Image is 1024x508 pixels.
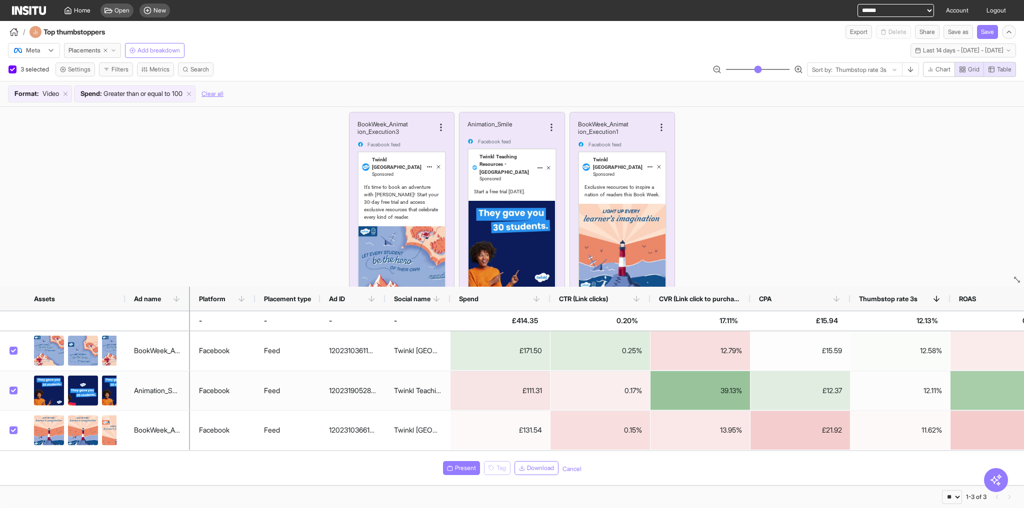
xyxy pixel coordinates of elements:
span: Tag [496,464,506,472]
img: Logo [12,6,46,15]
div: Ad ID [320,287,385,311]
h2: ion_Execution3 [357,128,399,135]
div: 1-3 of 3 [966,493,986,501]
span: CTR (Link clicks) [559,295,608,303]
span: Greater than or equal to [103,89,170,99]
div: Facebook [199,420,229,440]
span: Download [527,464,554,472]
img: Twinkl Australia [582,163,590,171]
button: / [8,26,25,38]
span: ROAS [959,295,976,303]
div: 11.62% [850,411,950,450]
div: £171.50 [450,331,550,370]
button: Last 14 days - [DATE] - [DATE] [910,43,1016,57]
div: Social name [385,287,450,311]
div: 0.15% [550,411,650,450]
span: / [23,27,25,37]
span: Tagging is currently only available for Ads [484,461,510,475]
span: Sponsored [593,172,614,177]
div: BookWeek_Animation_Execution1 [134,420,180,440]
span: CVR (Link click to purchase) [659,295,741,303]
button: Save [977,25,998,39]
span: CPA [759,295,771,303]
button: Placements [64,43,121,58]
span: Sort by: [812,66,832,74]
div: 120231905289030432 [329,381,376,401]
span: Last 14 days - [DATE] - [DATE] [923,46,1003,54]
div: 39.13% [650,371,750,410]
div: Placement type [255,287,320,311]
span: Facebook feed [478,139,511,144]
div: CPA [750,287,850,311]
span: Spend : [80,89,101,99]
div: Spend [450,287,550,311]
div: Facebook [199,381,229,401]
span: Sponsored [479,176,501,181]
span: Home [74,6,90,14]
span: You cannot delete a preset report. [876,25,911,39]
div: 120231036115700432 [329,341,376,361]
img: Twinkl Teaching Resources - United States [472,165,477,170]
span: Format : [14,89,38,99]
button: Metrics [137,62,174,76]
span: Facebook feed [367,142,400,147]
div: 120231036610330432 [329,420,376,440]
span: Ad ID [329,295,345,303]
button: Search [178,62,213,76]
span: Search [190,65,209,73]
span: Platform [199,295,225,303]
span: Placements [68,46,100,54]
div: 13.95% [650,411,750,450]
span: Twinkl [GEOGRAPHIC_DATA] [593,157,642,170]
div: 17.11% [650,311,750,330]
div: BookWeek_Animation_Execution1 [578,120,654,135]
button: Download [514,461,558,475]
button: Share [915,25,939,39]
button: Save as [943,25,973,39]
div: Feed [264,381,280,401]
h2: BookWeek_Animat [357,120,408,128]
span: Present [455,464,476,472]
button: Chart [923,62,955,77]
span: Twinkl Teaching Resources - [GEOGRAPHIC_DATA] [479,154,529,174]
button: Cancel [562,465,581,473]
div: 12.58% [850,331,950,370]
button: Grid [954,62,984,77]
button: Table [984,62,1016,77]
div: Feed [264,341,280,361]
div: Start a free trial [DATE]. [474,188,549,195]
div: - [264,311,267,330]
button: Clear all [201,85,223,102]
div: 0.20% [550,311,650,330]
div: Animation_Smile [134,381,180,401]
div: Thumbstop rate 3s [850,287,950,311]
div: Facebook [199,341,229,361]
span: New [153,6,166,14]
span: Thumbstop rate 3s [859,295,917,303]
span: Video [42,89,59,99]
div: £15.59 [750,331,850,370]
div: Ad name [125,287,190,311]
div: Animation_Smile [467,120,544,128]
h2: BookWeek_Animat [578,120,628,128]
h2: Animation_Smile [467,120,512,128]
button: Filters [99,62,133,76]
div: Twinkl [GEOGRAPHIC_DATA] [394,341,441,361]
span: Grid [968,65,979,73]
span: Twinkl [GEOGRAPHIC_DATA] [372,157,421,170]
img: Twinkl Australia [362,163,369,171]
span: Chart [935,65,950,73]
button: Export [845,25,872,39]
div: - [199,311,202,330]
div: Spend:Greater than or equal to100 [74,86,195,102]
span: Spend [459,295,478,303]
div: Twinkl Teaching Resources - [GEOGRAPHIC_DATA] [394,381,441,401]
div: Format:Video [8,86,71,102]
div: Platform [190,287,255,311]
span: Social name [394,295,430,303]
div: 12.11% [850,371,950,410]
div: 12.13% [850,311,950,330]
button: Present [443,461,480,475]
button: Add breakdown [125,43,184,58]
div: - [394,311,397,330]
